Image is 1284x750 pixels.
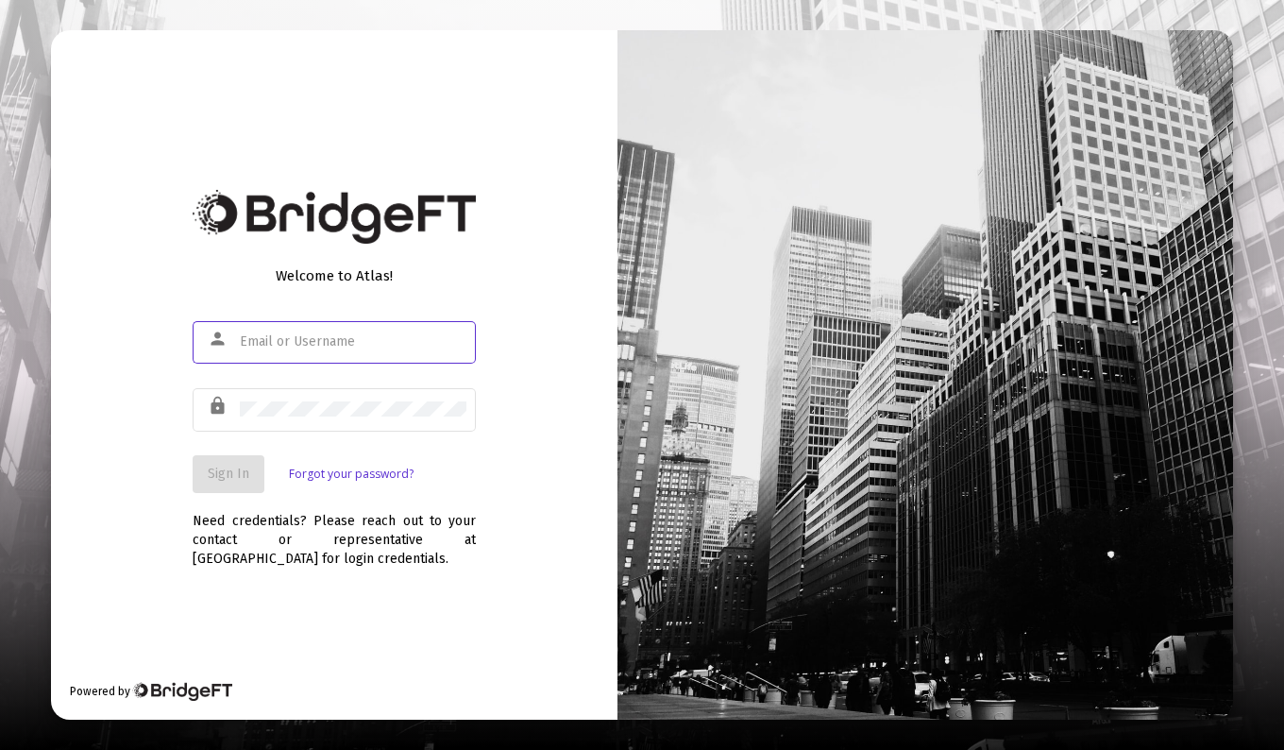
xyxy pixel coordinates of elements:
mat-icon: lock [208,395,230,418]
mat-icon: person [208,328,230,350]
span: Sign In [208,466,249,482]
div: Powered by [70,682,231,701]
div: Welcome to Atlas! [193,266,476,285]
div: Need credentials? Please reach out to your contact or representative at [GEOGRAPHIC_DATA] for log... [193,493,476,569]
input: Email or Username [240,334,466,349]
button: Sign In [193,455,264,493]
img: Bridge Financial Technology Logo [193,190,476,244]
img: Bridge Financial Technology Logo [132,682,231,701]
a: Forgot your password? [289,465,414,484]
